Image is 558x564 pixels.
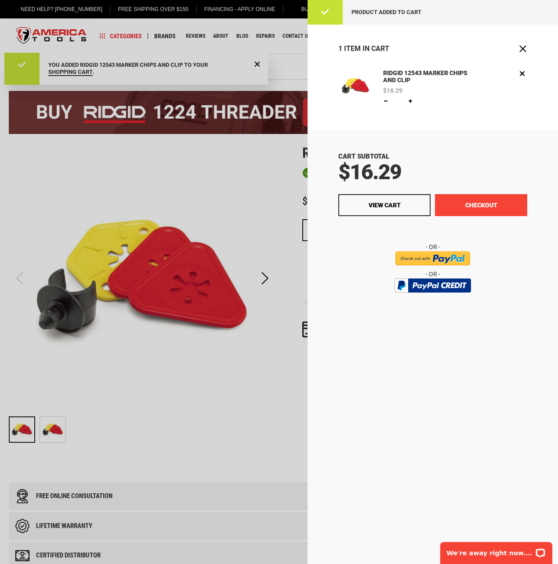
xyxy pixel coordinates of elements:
[435,194,527,216] button: Checkout
[338,69,373,106] a: RIDGID 12543 MARKER CHIPS AND CLIP
[338,194,431,216] a: View Cart
[338,44,342,53] span: 1
[369,202,401,209] span: View Cart
[400,295,466,304] img: btn_bml_text.png
[351,9,421,15] span: Product added to cart
[338,159,401,184] span: $16.29
[381,69,482,85] a: RIDGID 12543 MARKER CHIPS AND CLIP
[338,69,373,103] img: RIDGID 12543 MARKER CHIPS AND CLIP
[344,44,389,53] span: Item in Cart
[518,44,527,53] button: Close
[435,536,558,564] iframe: LiveChat chat widget
[383,87,402,94] span: $16.29
[338,152,389,160] span: Cart Subtotal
